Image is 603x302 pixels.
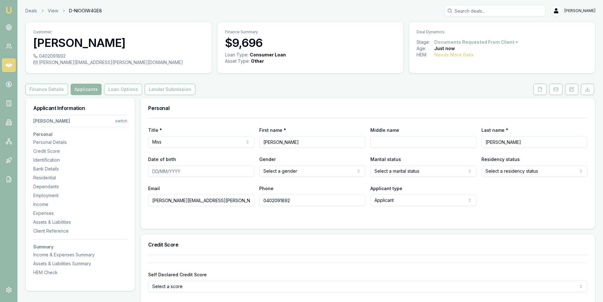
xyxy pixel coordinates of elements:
[33,252,127,258] div: Income & Expenses Summary
[148,127,162,133] label: Title *
[148,165,254,177] input: DD/MM/YYYY
[33,269,127,276] div: HEM Check
[143,84,197,95] a: Lender Submission
[434,45,455,52] div: Just now
[33,139,127,145] div: Personal Details
[25,84,69,95] a: Finance Details
[417,39,434,45] div: Stage:
[33,175,127,181] div: Residential
[370,157,401,162] label: Marital status
[103,84,143,95] a: Loan Options
[250,52,286,58] div: Consumer Loan
[225,29,396,35] p: Finance Summary
[148,106,587,111] h3: Personal
[48,8,58,14] a: View
[370,127,399,133] label: Middle name
[33,59,204,66] div: [PERSON_NAME][EMAIL_ADDRESS][PERSON_NAME][DOMAIN_NAME]
[33,210,127,216] div: Expenses
[417,45,434,52] div: Age:
[33,29,204,35] p: Customer
[33,192,127,199] div: Employment
[33,166,127,172] div: Bank Details
[33,245,127,249] h3: Summary
[71,84,102,95] button: Applicants
[225,52,248,58] div: Loan Type:
[33,157,127,163] div: Identification
[33,36,204,49] h3: [PERSON_NAME]
[225,36,396,49] h3: $9,696
[33,228,127,234] div: Client Reference
[259,186,273,191] label: Phone
[417,29,587,35] p: Deal Dynamics
[33,118,70,124] div: [PERSON_NAME]
[481,157,520,162] label: Residency status
[259,127,286,133] label: First name *
[145,84,195,95] button: Lender Submission
[481,127,508,133] label: Last name *
[69,8,102,14] span: D-NIOOIW4GE8
[25,8,37,14] a: Deals
[5,6,13,14] img: emu-icon-u.png
[25,8,102,14] nav: breadcrumb
[33,106,127,111] h3: Applicant Information
[434,39,519,45] button: Documents Requested From Client
[33,201,127,208] div: Income
[225,58,250,64] div: Asset Type :
[69,84,103,95] a: Applicants
[115,119,127,124] div: switch
[33,260,127,267] div: Assets & Liabilities Summary
[148,157,176,162] label: Date of birth
[33,148,127,154] div: Credit Score
[259,157,276,162] label: Gender
[33,132,127,137] h3: Personal
[417,52,434,58] div: HEM:
[251,58,264,64] div: Other
[434,52,474,58] div: Needs More Data
[33,219,127,225] div: Assets & Liabilities
[564,8,595,13] span: [PERSON_NAME]
[33,183,127,190] div: Dependants
[148,186,160,191] label: Email
[148,242,587,247] h3: Credit Score
[148,272,207,277] label: Self Declared Credit Score
[104,84,142,95] button: Loan Options
[444,5,545,16] input: Search deals
[25,84,68,95] button: Finance Details
[33,53,204,59] div: 0402091892
[259,195,365,206] input: 0431 234 567
[370,186,402,191] label: Applicant type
